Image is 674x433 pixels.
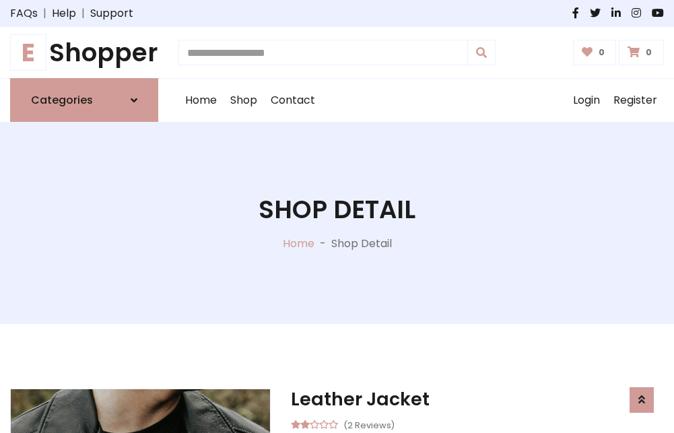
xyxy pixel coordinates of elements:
[10,38,158,67] a: EShopper
[343,416,395,432] small: (2 Reviews)
[283,236,314,251] a: Home
[76,5,90,22] span: |
[52,5,76,22] a: Help
[90,5,133,22] a: Support
[619,40,664,65] a: 0
[178,79,224,122] a: Home
[264,79,322,122] a: Contact
[31,94,93,106] h6: Categories
[10,5,38,22] a: FAQs
[10,34,46,71] span: E
[331,236,392,252] p: Shop Detail
[224,79,264,122] a: Shop
[10,78,158,122] a: Categories
[291,389,664,410] h3: Leather Jacket
[259,195,415,224] h1: Shop Detail
[595,46,608,59] span: 0
[10,38,158,67] h1: Shopper
[573,40,617,65] a: 0
[38,5,52,22] span: |
[314,236,331,252] p: -
[642,46,655,59] span: 0
[607,79,664,122] a: Register
[566,79,607,122] a: Login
